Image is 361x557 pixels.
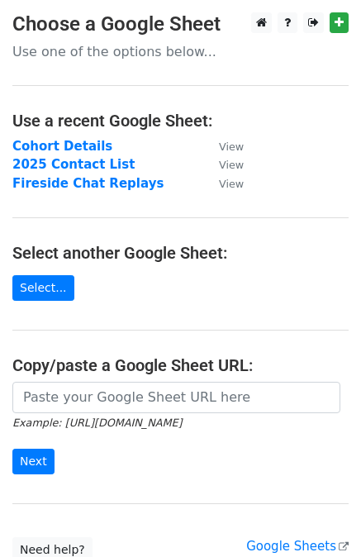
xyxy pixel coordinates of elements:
a: View [202,139,244,154]
input: Next [12,449,55,474]
a: Google Sheets [246,539,349,554]
h4: Copy/paste a Google Sheet URL: [12,355,349,375]
h4: Use a recent Google Sheet: [12,111,349,131]
small: View [219,140,244,153]
p: Use one of the options below... [12,43,349,60]
a: 2025 Contact List [12,157,135,172]
input: Paste your Google Sheet URL here [12,382,340,413]
h4: Select another Google Sheet: [12,243,349,263]
h3: Choose a Google Sheet [12,12,349,36]
small: Example: [URL][DOMAIN_NAME] [12,417,182,429]
a: Select... [12,275,74,301]
small: View [219,159,244,171]
a: View [202,176,244,191]
a: Fireside Chat Replays [12,176,164,191]
a: Cohort Details [12,139,112,154]
small: View [219,178,244,190]
a: View [202,157,244,172]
